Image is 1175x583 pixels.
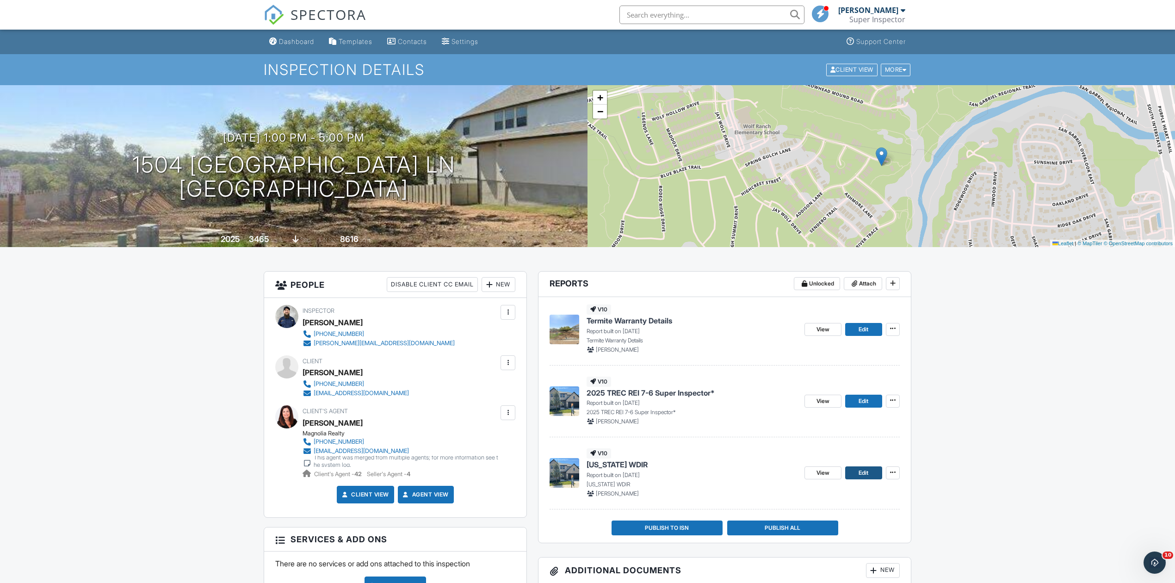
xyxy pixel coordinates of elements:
div: [PERSON_NAME] [303,416,363,430]
a: Templates [325,33,376,50]
a: [PERSON_NAME][EMAIL_ADDRESS][DOMAIN_NAME] [303,339,455,348]
span: sq.ft. [360,236,371,243]
a: Zoom out [593,105,607,118]
img: The Best Home Inspection Software - Spectora [264,5,284,25]
span: Client's Agent [303,408,348,415]
span: − [597,105,603,117]
a: Dashboard [266,33,318,50]
div: [PERSON_NAME] [838,6,898,15]
span: Built [209,236,219,243]
h3: [DATE] 1:00 pm - 5:00 pm [223,131,365,144]
div: 2025 [221,234,240,244]
a: [EMAIL_ADDRESS][DOMAIN_NAME] [303,389,409,398]
div: Dashboard [279,37,314,45]
span: SPECTORA [291,5,366,24]
a: Client View [340,490,389,499]
div: Contacts [398,37,427,45]
div: 3465 [249,234,269,244]
span: Inspector [303,307,334,314]
a: Agent View [401,490,449,499]
div: [PHONE_NUMBER] [314,330,364,338]
div: [PERSON_NAME][EMAIL_ADDRESS][DOMAIN_NAME] [314,340,455,347]
div: [PHONE_NUMBER] [314,438,364,446]
input: Search everything... [619,6,804,24]
div: 8616 [340,234,359,244]
a: © MapTiler [1077,241,1102,246]
a: [PHONE_NUMBER] [303,437,498,447]
div: Magnolia Realty [303,430,506,437]
span: Seller's Agent - [367,471,410,478]
strong: 4 [407,471,410,478]
span: Client's Agent - [314,471,363,478]
h3: Services & Add ons [264,527,526,552]
div: More [881,63,911,76]
div: [PHONE_NUMBER] [314,380,364,388]
img: Marker [876,147,887,166]
div: [EMAIL_ADDRESS][DOMAIN_NAME] [314,390,409,397]
a: © OpenStreetMap contributors [1104,241,1173,246]
iframe: Intercom live chat [1144,552,1166,574]
a: Client View [825,66,880,73]
span: + [597,92,603,103]
a: Support Center [843,33,909,50]
h1: Inspection Details [264,62,911,78]
span: slab [300,236,310,243]
div: Templates [339,37,372,45]
a: Leaflet [1052,241,1073,246]
h3: People [264,272,526,298]
div: Settings [451,37,478,45]
a: [PHONE_NUMBER] [303,379,409,389]
strong: 42 [354,471,362,478]
div: Super Inspector [849,15,905,24]
div: [EMAIL_ADDRESS][DOMAIN_NAME] [314,447,409,455]
div: New [866,563,900,578]
div: [PERSON_NAME] [303,366,363,379]
span: Client [303,358,322,365]
h1: 1504 [GEOGRAPHIC_DATA] Ln [GEOGRAPHIC_DATA] [132,153,456,202]
span: 10 [1163,552,1173,559]
div: This agent was merged from multiple agents; for more information see the system log. [314,454,498,469]
a: Settings [438,33,482,50]
div: New [482,277,515,292]
span: sq. ft. [271,236,284,243]
span: | [1075,241,1076,246]
a: Zoom in [593,91,607,105]
div: Disable Client CC Email [387,277,478,292]
a: [PHONE_NUMBER] [303,329,455,339]
a: [EMAIL_ADDRESS][DOMAIN_NAME] [303,447,498,456]
div: Support Center [856,37,906,45]
div: [PERSON_NAME] [303,316,363,329]
div: Client View [826,63,878,76]
span: Lot Size [319,236,339,243]
a: Contacts [383,33,431,50]
a: SPECTORA [264,12,366,32]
